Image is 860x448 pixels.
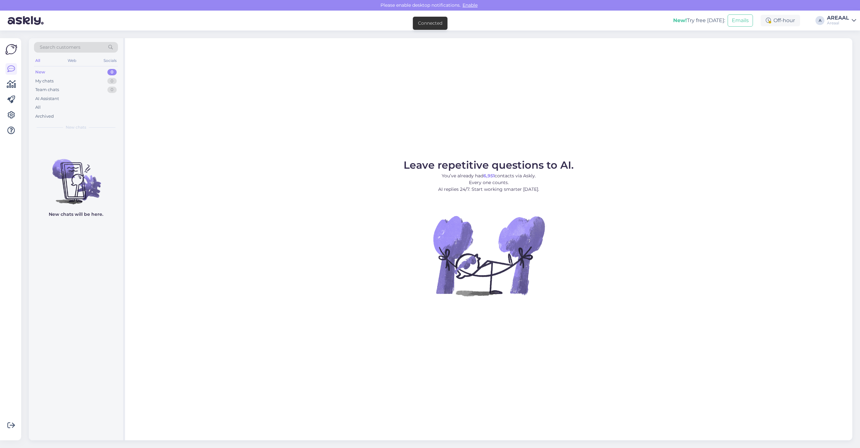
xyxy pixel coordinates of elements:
[404,173,574,193] p: You’ve already had contacts via Askly. Every one counts. AI replies 24/7. Start working smarter [...
[35,113,54,120] div: Archived
[107,69,117,75] div: 0
[815,16,824,25] div: A
[761,15,800,26] div: Off-hour
[483,173,495,179] b: 6,951
[66,124,86,130] span: New chats
[29,148,123,205] img: No chats
[404,159,574,171] span: Leave repetitive questions to AI.
[431,198,547,313] img: No Chat active
[35,104,41,111] div: All
[107,87,117,93] div: 0
[66,56,78,65] div: Web
[107,78,117,84] div: 0
[827,15,856,26] a: AREAALAreaal
[5,43,17,55] img: Askly Logo
[35,69,45,75] div: New
[728,14,753,27] button: Emails
[35,87,59,93] div: Team chats
[40,44,80,51] span: Search customers
[673,17,725,24] div: Try free [DATE]:
[102,56,118,65] div: Socials
[34,56,41,65] div: All
[827,15,849,21] div: AREAAL
[35,78,54,84] div: My chats
[461,2,480,8] span: Enable
[35,96,59,102] div: AI Assistant
[673,17,687,23] b: New!
[418,20,442,27] div: Connected
[827,21,849,26] div: Areaal
[49,211,103,218] p: New chats will be here.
